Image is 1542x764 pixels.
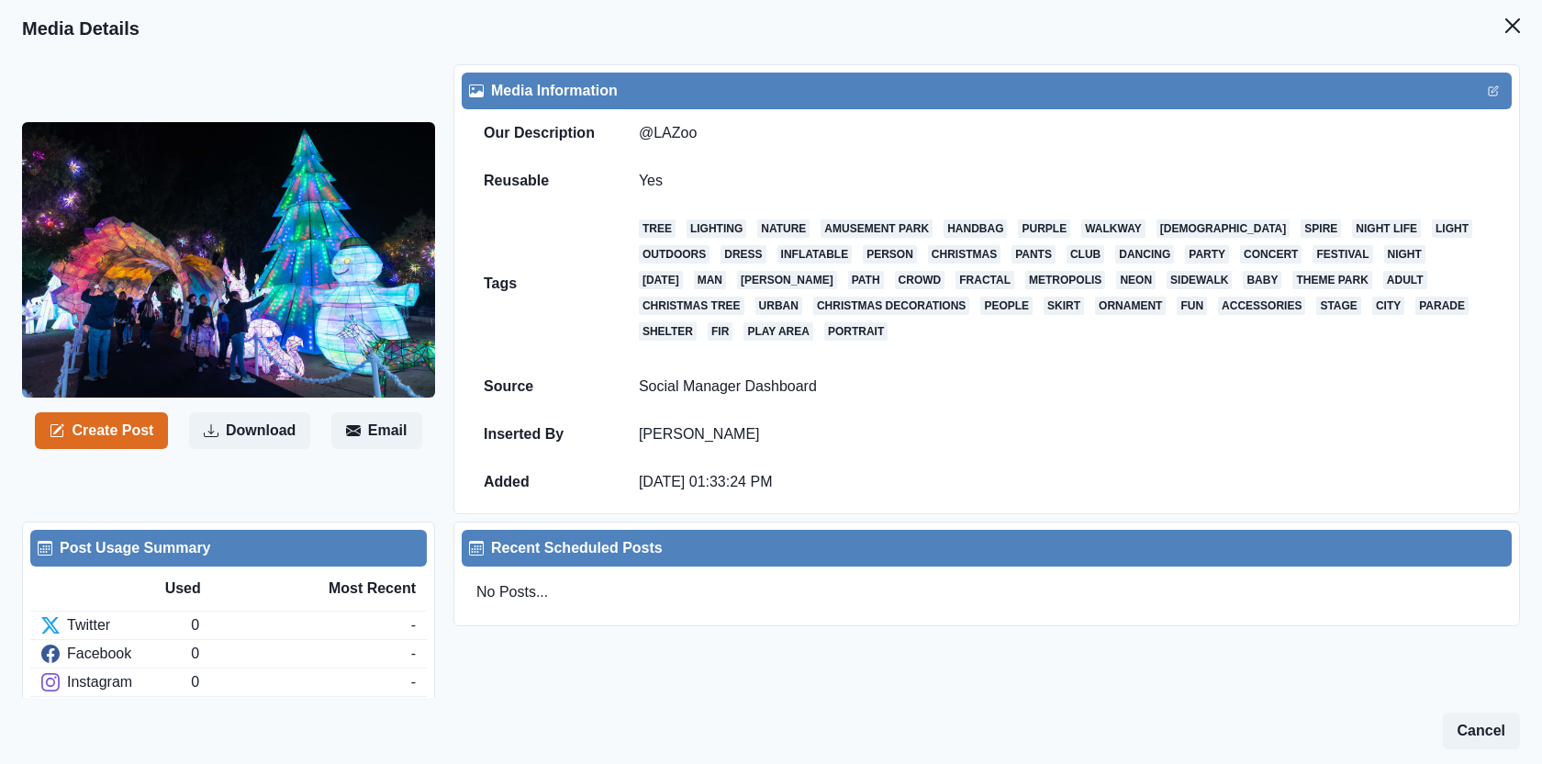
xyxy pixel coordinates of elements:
td: Our Description [462,109,617,157]
a: dress [721,245,765,264]
a: night life [1352,219,1421,238]
a: christmas decorations [813,297,969,315]
a: dancing [1115,245,1174,264]
a: parade [1415,297,1469,315]
a: sidewalk [1167,271,1232,289]
div: Used [165,578,291,600]
td: Source [462,363,617,410]
a: baby [1243,271,1281,289]
a: party [1185,245,1229,264]
button: Download [189,412,310,449]
a: outdoors [639,245,710,264]
td: Added [462,458,617,506]
a: night [1384,245,1425,264]
a: fun [1177,297,1207,315]
a: amusement park [821,219,933,238]
a: man [694,271,726,289]
button: Email [331,412,422,449]
a: nature [757,219,810,238]
a: accessories [1218,297,1305,315]
button: Cancel [1443,713,1520,749]
a: inflatable [777,245,853,264]
a: concert [1240,245,1302,264]
td: Yes [617,157,1512,205]
img: dpyquybtiugijsw5w4ql [22,122,435,398]
p: Social Manager Dashboard [639,377,1490,396]
a: theme park [1292,271,1371,289]
td: Reusable [462,157,617,205]
a: adult [1383,271,1427,289]
a: purple [1018,219,1070,238]
a: path [848,271,884,289]
a: walkway [1081,219,1145,238]
a: christmas [928,245,1000,264]
a: christmas tree [639,297,744,315]
a: [DEMOGRAPHIC_DATA] [1156,219,1291,238]
div: 0 [191,614,410,636]
a: fractal [955,271,1014,289]
a: portrait [824,322,888,341]
a: crowd [895,271,945,289]
div: 0 [191,671,410,693]
a: [PERSON_NAME] [639,426,760,442]
a: skirt [1044,297,1084,315]
button: Edit [1482,80,1504,102]
div: No Posts... [462,567,1512,618]
a: ornament [1095,297,1166,315]
div: Instagram [41,671,191,693]
div: - [411,671,416,693]
a: light [1432,219,1472,238]
a: festival [1313,245,1372,264]
div: 0 [191,643,410,665]
a: tree [639,219,676,238]
button: Create Post [35,412,168,449]
div: - [411,614,416,636]
a: [PERSON_NAME] [737,271,837,289]
a: city [1372,297,1404,315]
a: pants [1011,245,1056,264]
a: shelter [639,322,697,341]
a: [DATE] [639,271,683,289]
a: stage [1316,297,1360,315]
a: lighting [687,219,746,238]
button: Close [1494,7,1531,44]
a: club [1067,245,1104,264]
a: handbag [944,219,1007,238]
div: Facebook [41,643,191,665]
td: @LAZoo [617,109,1512,157]
a: person [863,245,917,264]
div: Twitter [41,614,191,636]
div: Most Recent [290,578,416,600]
td: Tags [462,205,617,363]
a: urban [755,297,802,315]
a: metropolis [1025,271,1105,289]
a: neon [1116,271,1156,289]
a: people [980,297,1033,315]
div: Post Usage Summary [38,537,419,559]
a: spire [1301,219,1341,238]
a: play area [743,322,813,341]
td: [DATE] 01:33:24 PM [617,458,1512,506]
a: fir [708,322,732,341]
td: Inserted By [462,410,617,458]
div: - [411,643,416,665]
div: Recent Scheduled Posts [469,537,1504,559]
div: Media Information [469,80,1504,102]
